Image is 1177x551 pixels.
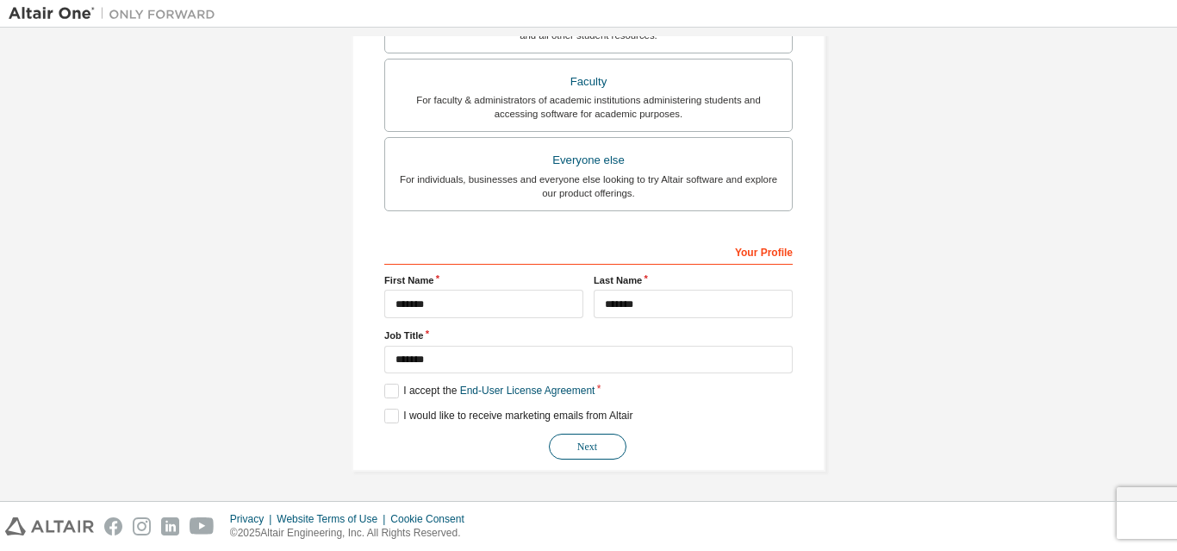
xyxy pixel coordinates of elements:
[277,512,390,526] div: Website Terms of Use
[395,70,782,94] div: Faculty
[390,512,474,526] div: Cookie Consent
[384,237,793,265] div: Your Profile
[161,517,179,535] img: linkedin.svg
[395,93,782,121] div: For faculty & administrators of academic institutions administering students and accessing softwa...
[594,273,793,287] label: Last Name
[395,172,782,200] div: For individuals, businesses and everyone else looking to try Altair software and explore our prod...
[384,329,793,342] label: Job Title
[549,434,626,460] button: Next
[9,5,224,22] img: Altair One
[230,512,277,526] div: Privacy
[460,385,595,397] a: End-User License Agreement
[384,384,595,398] label: I accept the
[230,526,475,541] p: © 2025 Altair Engineering, Inc. All Rights Reserved.
[5,517,94,535] img: altair_logo.svg
[384,409,632,423] label: I would like to receive marketing emails from Altair
[395,148,782,172] div: Everyone else
[384,273,583,287] label: First Name
[104,517,122,535] img: facebook.svg
[190,517,215,535] img: youtube.svg
[133,517,151,535] img: instagram.svg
